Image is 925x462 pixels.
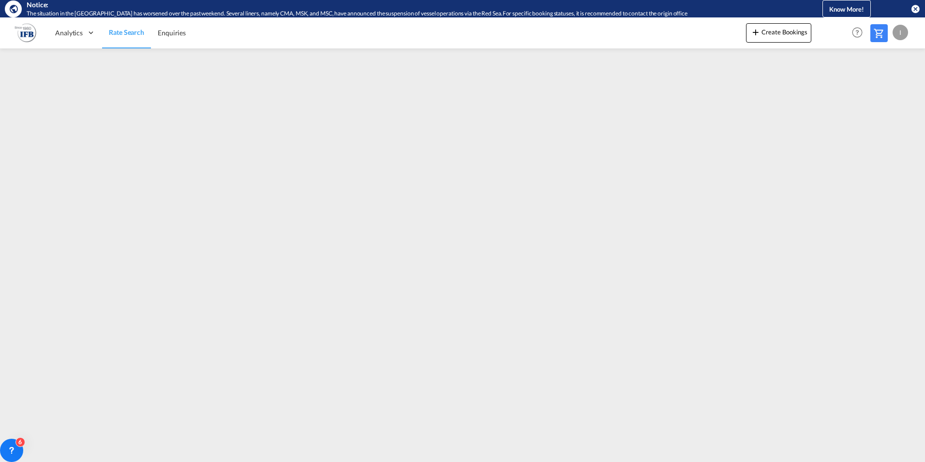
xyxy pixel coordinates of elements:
[750,26,761,38] md-icon: icon-plus 400-fg
[109,28,144,36] span: Rate Search
[910,4,920,14] button: icon-close-circle
[849,24,865,41] span: Help
[746,23,811,43] button: icon-plus 400-fgCreate Bookings
[151,17,193,48] a: Enquiries
[893,25,908,40] div: I
[27,10,783,18] div: The situation in the Red Sea has worsened over the past weekend. Several liners, namely CMA, MSK,...
[102,17,151,48] a: Rate Search
[15,22,36,44] img: b628ab10256c11eeb52753acbc15d091.png
[55,28,83,38] span: Analytics
[849,24,870,42] div: Help
[9,4,18,14] md-icon: icon-earth
[829,5,864,13] span: Know More!
[48,17,102,48] div: Analytics
[158,29,186,37] span: Enquiries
